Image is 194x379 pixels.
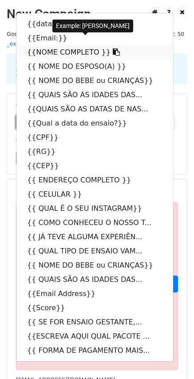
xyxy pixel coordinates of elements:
[16,258,173,272] a: {{ NOME DO BEBE ou CRIANÇAS}}
[16,343,173,358] a: {{ FORMA DE PAGAMENTO MAIS...
[16,31,173,45] a: {{Email:}}
[16,88,173,102] a: {{ QUAIS SÃO AS IDADES DAS...
[150,336,194,379] div: Widget de chat
[7,7,187,22] h2: New Campaign
[150,336,194,379] iframe: Chat Widget
[16,17,173,31] a: {{data}}
[16,102,173,116] a: {{QUAIS SÃO AS DATAS DE NAS...
[16,145,173,159] a: {{RG}}
[16,216,173,230] a: {{ COMO CONHECEU O NOSSO T...
[16,230,173,244] a: {{ JÁ TEVE ALGUMA EXPERIÊN...
[16,173,173,187] a: {{ ENDEREÇO COMPLETO }}
[16,59,173,74] a: {{ NOME DO ESPOSO(A) }}
[16,45,173,59] a: {{NOME COMPLETO }}
[52,20,133,32] div: Example: [PERSON_NAME]
[16,329,173,343] a: {{ESCREVA AQUI QUAL PACOTE ...
[16,287,173,301] a: {{Email Address}}
[16,301,173,315] a: {{Score}}
[7,31,118,47] small: Google Sheet:
[9,59,185,79] div: 1. Write your email in Gmail 2. Click
[16,315,173,329] a: {{ SE FOR ENSAIO GESTANTE,...
[16,159,173,173] a: {{CEP}}
[16,130,173,145] a: {{CPF}}
[16,272,173,287] a: {{ QUAIS SÃO AS IDADES DAS...
[16,116,173,130] a: {{Qual a data do ensaio?}}
[16,187,173,201] a: {{ CELULAR }}
[16,74,173,88] a: {{ NOME DO BEBE ou CRIANÇAS}}
[16,201,173,216] a: {{ QUAL É O SEU INSTAGRAM}}
[16,244,173,258] a: {{ QUAL TIPO DE ENSAIO VAM...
